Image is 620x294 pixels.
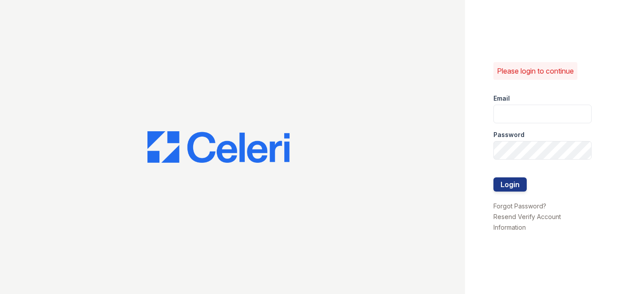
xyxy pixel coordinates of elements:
[493,130,525,139] label: Password
[497,66,574,76] p: Please login to continue
[493,213,561,231] a: Resend Verify Account Information
[493,177,527,192] button: Login
[147,131,290,163] img: CE_Logo_Blue-a8612792a0a2168367f1c8372b55b34899dd931a85d93a1a3d3e32e68fde9ad4.png
[493,94,510,103] label: Email
[493,202,546,210] a: Forgot Password?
